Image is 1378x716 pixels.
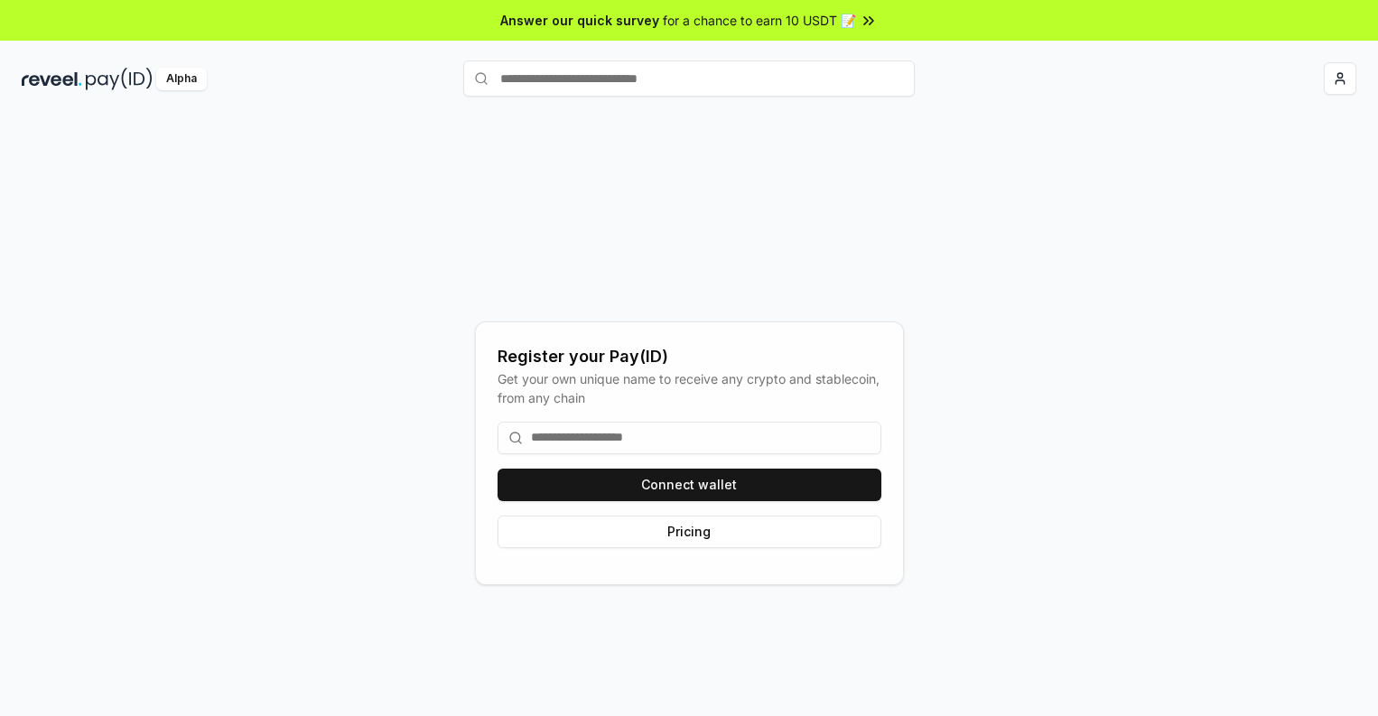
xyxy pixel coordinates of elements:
span: for a chance to earn 10 USDT 📝 [663,11,856,30]
button: Connect wallet [498,469,881,501]
div: Register your Pay(ID) [498,344,881,369]
img: pay_id [86,68,153,90]
img: reveel_dark [22,68,82,90]
div: Alpha [156,68,207,90]
div: Get your own unique name to receive any crypto and stablecoin, from any chain [498,369,881,407]
span: Answer our quick survey [500,11,659,30]
button: Pricing [498,516,881,548]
